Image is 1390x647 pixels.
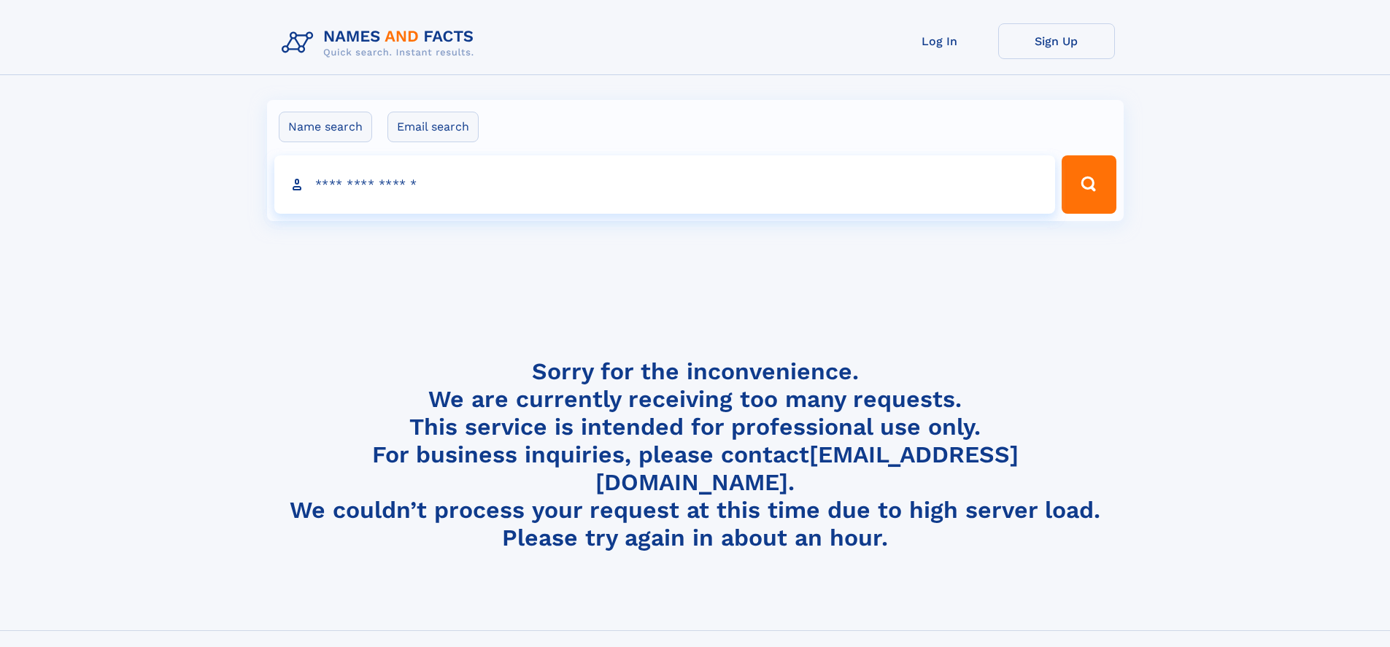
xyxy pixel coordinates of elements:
[276,23,486,63] img: Logo Names and Facts
[279,112,372,142] label: Name search
[881,23,998,59] a: Log In
[998,23,1115,59] a: Sign Up
[1062,155,1116,214] button: Search Button
[276,357,1115,552] h4: Sorry for the inconvenience. We are currently receiving too many requests. This service is intend...
[274,155,1056,214] input: search input
[595,441,1019,496] a: [EMAIL_ADDRESS][DOMAIN_NAME]
[387,112,479,142] label: Email search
